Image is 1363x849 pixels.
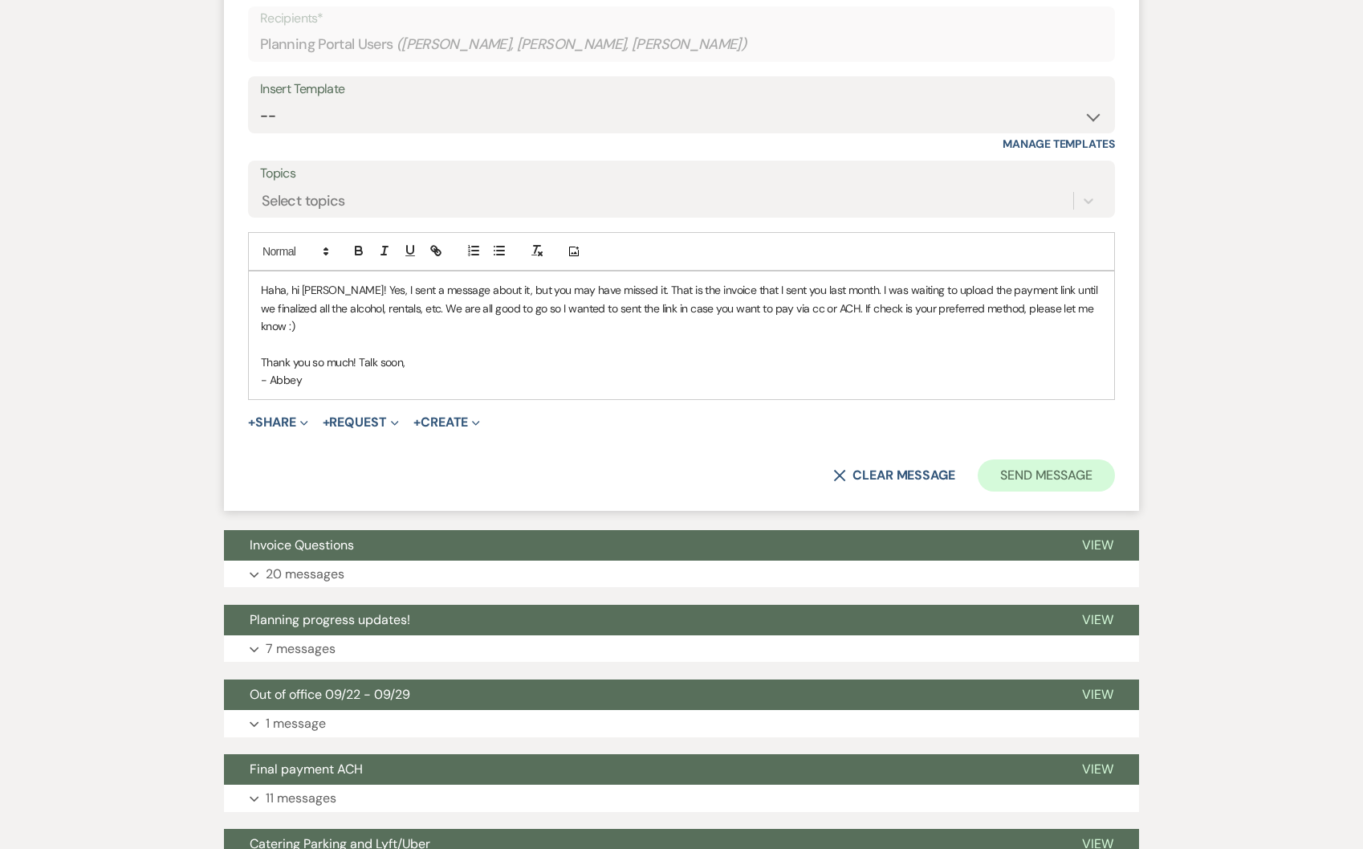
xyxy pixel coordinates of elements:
p: 7 messages [266,639,336,659]
p: 1 message [266,713,326,734]
span: Planning progress updates! [250,611,410,628]
p: Haha, hi [PERSON_NAME]! Yes, I sent a message about it, but you may have missed it. That is the i... [261,281,1102,335]
div: Select topics [262,190,345,212]
button: View [1056,754,1139,785]
label: Topics [260,162,1103,186]
button: Final payment ACH [224,754,1056,785]
button: View [1056,605,1139,635]
button: 7 messages [224,635,1139,663]
button: Invoice Questions [224,530,1056,561]
span: ( [PERSON_NAME], [PERSON_NAME], [PERSON_NAME] ) [397,34,747,55]
p: - Abbey [261,371,1102,389]
div: Insert Template [260,78,1103,101]
span: Invoice Questions [250,537,354,553]
button: 20 messages [224,561,1139,588]
span: Final payment ACH [250,761,363,778]
span: + [413,416,421,429]
span: + [248,416,255,429]
p: Recipients* [260,8,1103,29]
div: Planning Portal Users [260,29,1103,60]
span: View [1082,611,1113,628]
span: + [323,416,330,429]
span: View [1082,686,1113,703]
button: View [1056,680,1139,710]
button: Request [323,416,399,429]
p: 20 messages [266,564,344,585]
span: View [1082,537,1113,553]
button: Planning progress updates! [224,605,1056,635]
button: 1 message [224,710,1139,737]
button: View [1056,530,1139,561]
button: Send Message [978,459,1115,492]
button: Out of office 09/22 - 09/29 [224,680,1056,710]
p: Thank you so much! Talk soon, [261,353,1102,371]
span: Out of office 09/22 - 09/29 [250,686,410,703]
button: Share [248,416,308,429]
button: Clear message [833,469,955,482]
a: Manage Templates [1003,137,1115,151]
span: View [1082,761,1113,778]
button: Create [413,416,480,429]
p: 11 messages [266,788,336,809]
button: 11 messages [224,785,1139,812]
